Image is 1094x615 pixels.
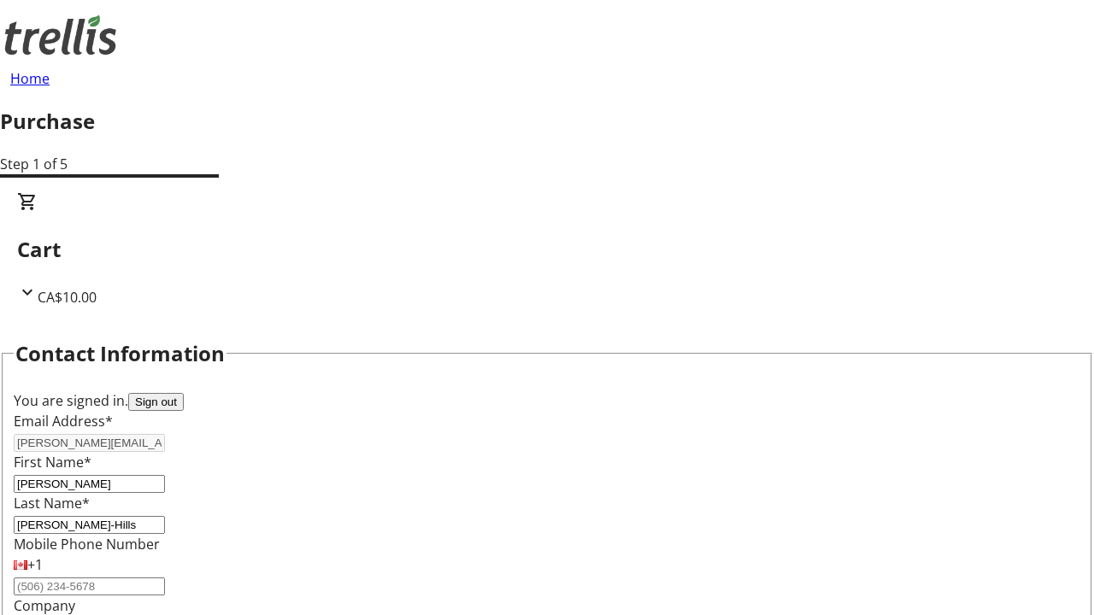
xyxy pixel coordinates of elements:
label: Last Name* [14,494,90,512]
button: Sign out [128,393,184,411]
input: (506) 234-5678 [14,577,165,595]
label: Company [14,596,75,615]
h2: Cart [17,234,1077,265]
div: You are signed in. [14,390,1080,411]
label: Email Address* [14,412,113,430]
label: Mobile Phone Number [14,535,160,553]
label: First Name* [14,453,91,471]
h2: Contact Information [15,338,225,369]
div: CartCA$10.00 [17,191,1077,307]
span: CA$10.00 [38,288,97,307]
